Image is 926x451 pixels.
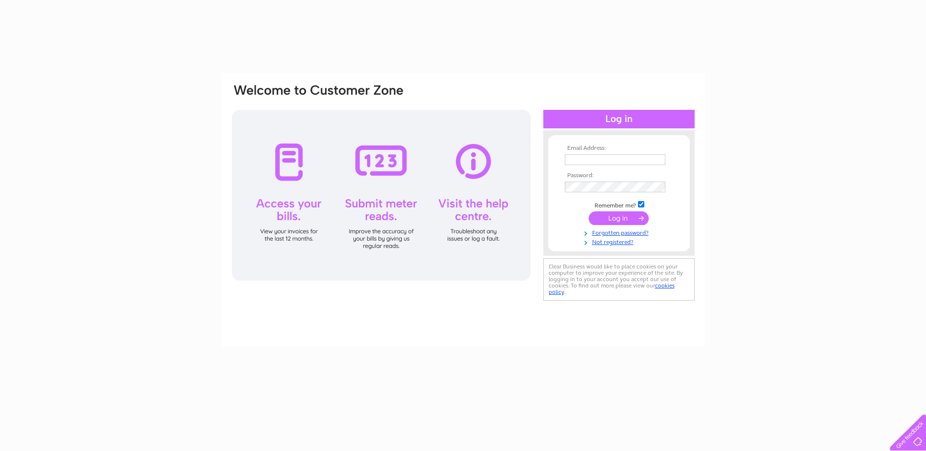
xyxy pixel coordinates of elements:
[549,282,675,295] a: cookies policy
[543,258,695,301] div: Clear Business would like to place cookies on your computer to improve your experience of the sit...
[589,211,649,225] input: Submit
[562,145,676,152] th: Email Address:
[565,237,676,246] a: Not registered?
[562,200,676,209] td: Remember me?
[565,227,676,237] a: Forgotten password?
[562,172,676,179] th: Password:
